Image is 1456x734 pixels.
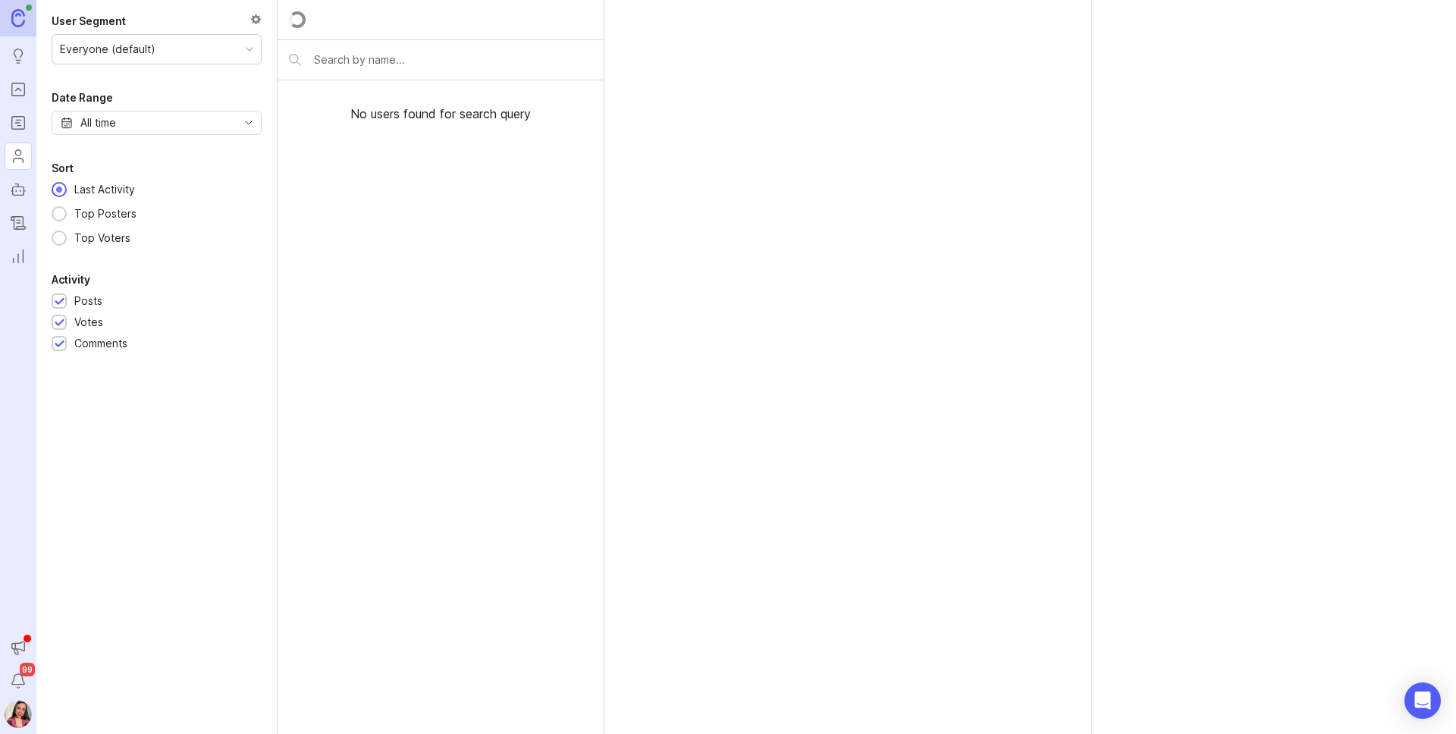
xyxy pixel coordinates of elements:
[67,205,144,222] div: Top Posters
[80,114,116,131] div: All time
[5,701,32,728] img: Zuleica Garcia
[52,12,126,30] div: User Segment
[20,663,35,676] span: 99
[67,181,143,198] div: Last Activity
[74,314,103,331] div: Votes
[5,209,32,237] a: Changelog
[52,89,113,107] div: Date Range
[74,335,127,352] div: Comments
[52,159,74,177] div: Sort
[67,230,138,246] div: Top Voters
[5,667,32,695] button: Notifications
[5,109,32,136] a: Roadmaps
[5,634,32,661] button: Announcements
[278,80,604,147] div: No users found for search query
[74,293,102,309] div: Posts
[5,42,32,70] a: Ideas
[5,176,32,203] a: Autopilot
[5,143,32,170] a: Users
[52,271,90,289] div: Activity
[237,117,261,129] svg: toggle icon
[11,9,25,27] img: Canny Home
[5,243,32,270] a: Reporting
[60,41,155,58] div: Everyone (default)
[1404,682,1441,719] div: Open Intercom Messenger
[314,52,592,68] input: Search by name...
[5,76,32,103] a: Portal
